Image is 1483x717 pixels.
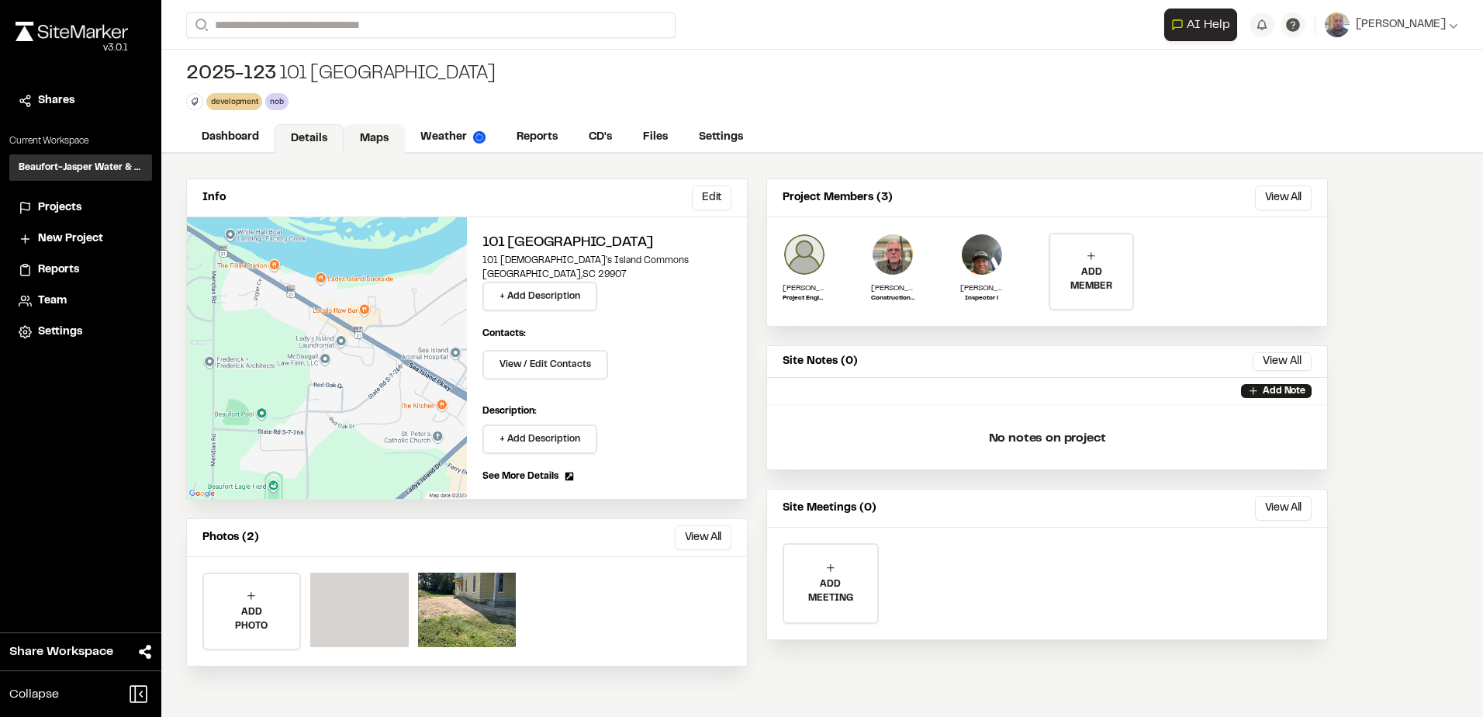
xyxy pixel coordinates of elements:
[675,525,731,550] button: View All
[204,605,299,633] p: ADD PHOTO
[344,124,405,154] a: Maps
[38,293,67,310] span: Team
[482,424,597,454] button: + Add Description
[482,404,731,418] p: Description:
[1356,16,1446,33] span: [PERSON_NAME]
[473,131,486,144] img: precipai.png
[1164,9,1237,41] button: Open AI Assistant
[19,324,143,341] a: Settings
[871,294,914,303] p: Construction Supervisor
[871,233,914,276] img: Chris McVey
[501,123,573,152] a: Reports
[1164,9,1243,41] div: Open AI Assistant
[16,41,128,55] div: Oh geez...please don't...
[783,233,826,276] img: Peyton Whitt
[9,643,113,661] span: Share Workspace
[19,161,143,175] h3: Beaufort-Jasper Water & Sewer Authority
[783,189,893,206] p: Project Members (3)
[38,262,79,279] span: Reports
[405,123,501,152] a: Weather
[482,469,558,483] span: See More Details
[780,414,1315,463] p: No notes on project
[38,92,74,109] span: Shares
[9,685,59,704] span: Collapse
[19,230,143,248] a: New Project
[275,124,344,154] a: Details
[783,353,858,370] p: Site Notes (0)
[1255,185,1312,210] button: View All
[482,268,731,282] p: [GEOGRAPHIC_DATA] , SC 29907
[1187,16,1230,34] span: AI Help
[202,189,226,206] p: Info
[202,529,259,546] p: Photos (2)
[186,123,275,152] a: Dashboard
[186,62,496,87] div: 101 [GEOGRAPHIC_DATA]
[482,254,731,268] p: 101 [DEMOGRAPHIC_DATA]'s Island Commons
[871,282,914,294] p: [PERSON_NAME]
[16,22,128,41] img: rebrand.png
[960,233,1004,276] img: Maurice. T. Burries Sr.
[9,134,152,148] p: Current Workspace
[784,577,877,605] p: ADD MEETING
[265,93,288,109] div: nob
[960,294,1004,303] p: Inspector l
[38,199,81,216] span: Projects
[1263,384,1305,398] p: Add Note
[783,294,826,303] p: Project Engineer
[1255,496,1312,521] button: View All
[38,230,103,248] span: New Project
[206,93,262,109] div: development
[19,92,143,109] a: Shares
[1253,352,1312,371] button: View All
[783,500,876,517] p: Site Meetings (0)
[19,199,143,216] a: Projects
[692,185,731,210] button: Edit
[627,123,683,152] a: Files
[186,62,276,87] span: 2025-123
[482,233,731,254] h2: 101 [GEOGRAPHIC_DATA]
[38,324,82,341] span: Settings
[19,293,143,310] a: Team
[482,327,526,341] p: Contacts:
[1050,265,1132,293] p: ADD MEMBER
[960,282,1004,294] p: [PERSON_NAME]. [PERSON_NAME]
[19,262,143,279] a: Reports
[783,282,826,294] p: [PERSON_NAME]
[573,123,627,152] a: CD's
[683,123,759,152] a: Settings
[1325,12,1350,37] img: User
[1325,12,1458,37] button: [PERSON_NAME]
[482,282,597,311] button: + Add Description
[482,350,608,379] button: View / Edit Contacts
[186,93,203,110] button: Edit Tags
[186,12,214,38] button: Search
